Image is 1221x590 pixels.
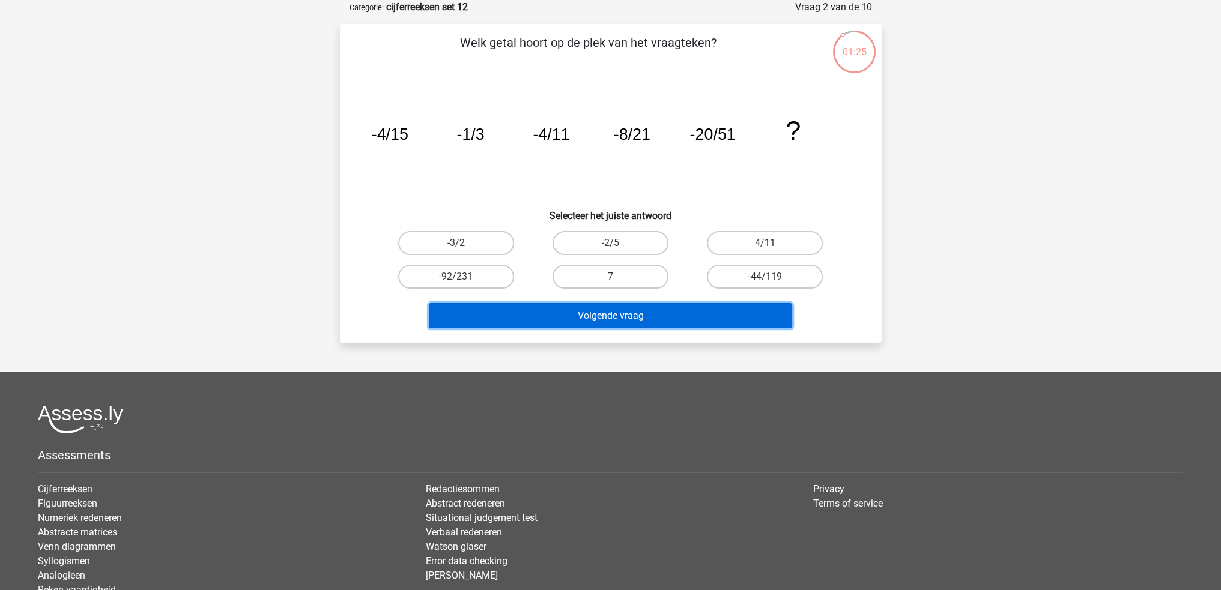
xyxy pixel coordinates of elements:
[38,526,117,538] a: Abstracte matrices
[398,265,514,289] label: -92/231
[38,498,97,509] a: Figuurreeksen
[371,125,408,143] tspan: -4/15
[707,231,823,255] label: 4/11
[456,125,484,143] tspan: -1/3
[426,541,486,552] a: Watson glaser
[398,231,514,255] label: -3/2
[38,541,116,552] a: Venn diagrammen
[38,448,1183,462] h5: Assessments
[813,498,883,509] a: Terms of service
[38,483,92,495] a: Cijferreeksen
[689,125,735,143] tspan: -20/51
[533,125,569,143] tspan: -4/11
[426,526,502,538] a: Verbaal redeneren
[350,3,384,12] small: Categorie:
[38,570,85,581] a: Analogieen
[359,200,862,221] h6: Selecteer het juiste antwoord
[553,265,668,289] label: 7
[613,125,650,143] tspan: -8/21
[426,483,500,495] a: Redactiesommen
[38,512,122,523] a: Numeriek redeneren
[426,570,498,581] a: [PERSON_NAME]
[38,405,123,433] img: Assessly logo
[786,115,801,145] tspan: ?
[426,555,507,567] a: Error data checking
[553,231,668,255] label: -2/5
[359,34,817,70] p: Welk getal hoort op de plek van het vraagteken?
[832,29,877,59] div: 01:25
[38,555,90,567] a: Syllogismen
[426,512,538,523] a: Situational judgement test
[429,303,792,328] button: Volgende vraag
[386,1,468,13] strong: cijferreeksen set 12
[426,498,505,509] a: Abstract redeneren
[813,483,844,495] a: Privacy
[707,265,823,289] label: -44/119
